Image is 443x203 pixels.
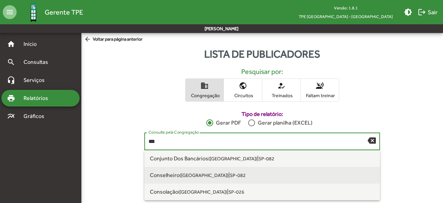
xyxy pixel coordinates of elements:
[7,58,15,66] mat-icon: search
[418,6,437,18] span: Sair
[150,172,228,178] span: Conselheiro
[150,155,257,162] span: Conjunto Dos Bancários
[226,92,260,99] span: Circuitos
[200,82,209,90] mat-icon: domain
[17,1,83,24] a: Gerente TPE
[264,92,299,99] span: Treinados
[301,79,339,101] button: Faltam treinar
[277,82,286,90] mat-icon: how_to_reg
[187,92,222,99] span: Congregação
[259,156,274,161] small: SP-082
[84,36,143,43] span: Voltar para página anterior
[19,58,57,66] span: Consultas
[22,1,45,24] img: Logo
[178,189,227,195] small: ([GEOGRAPHIC_DATA])
[230,172,246,178] small: SP-082
[208,156,257,161] small: ([GEOGRAPHIC_DATA])
[19,76,54,84] span: Serviços
[228,189,244,195] small: SP-026
[293,12,398,21] span: TPE [GEOGRAPHIC_DATA] - [GEOGRAPHIC_DATA]
[150,188,227,195] span: Consolação
[81,46,443,62] div: Lista de publicadores
[19,94,57,102] span: Relatórios
[144,110,380,118] label: Tipo de relatório:
[87,67,437,76] h5: Pesquisar por:
[45,7,83,18] span: Gerente TPE
[293,3,398,12] div: Versão: 1.8.1
[150,167,374,184] span: |
[302,92,337,99] span: Faltam treinar
[180,172,228,178] small: ([GEOGRAPHIC_DATA])
[19,112,54,120] span: Gráficos
[3,5,17,19] mat-icon: menu
[7,76,15,84] mat-icon: headset_mic
[368,136,376,144] mat-icon: backspace
[239,82,247,90] mat-icon: public
[316,82,324,90] mat-icon: voice_over_off
[7,94,15,102] mat-icon: print
[150,150,374,167] span: |
[404,8,412,16] mat-icon: brightness_medium
[186,79,224,101] button: Congregação
[262,79,300,101] button: Treinados
[19,40,47,48] span: Início
[7,40,15,48] mat-icon: home
[415,6,440,18] button: Sair
[7,112,15,120] mat-icon: multiline_chart
[213,119,241,127] div: Gerar PDF
[84,36,93,43] mat-icon: arrow_back
[418,8,426,16] mat-icon: logout
[255,119,313,127] div: Gerar planilha (EXCEL)
[150,184,374,200] span: |
[224,79,262,101] button: Circuitos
